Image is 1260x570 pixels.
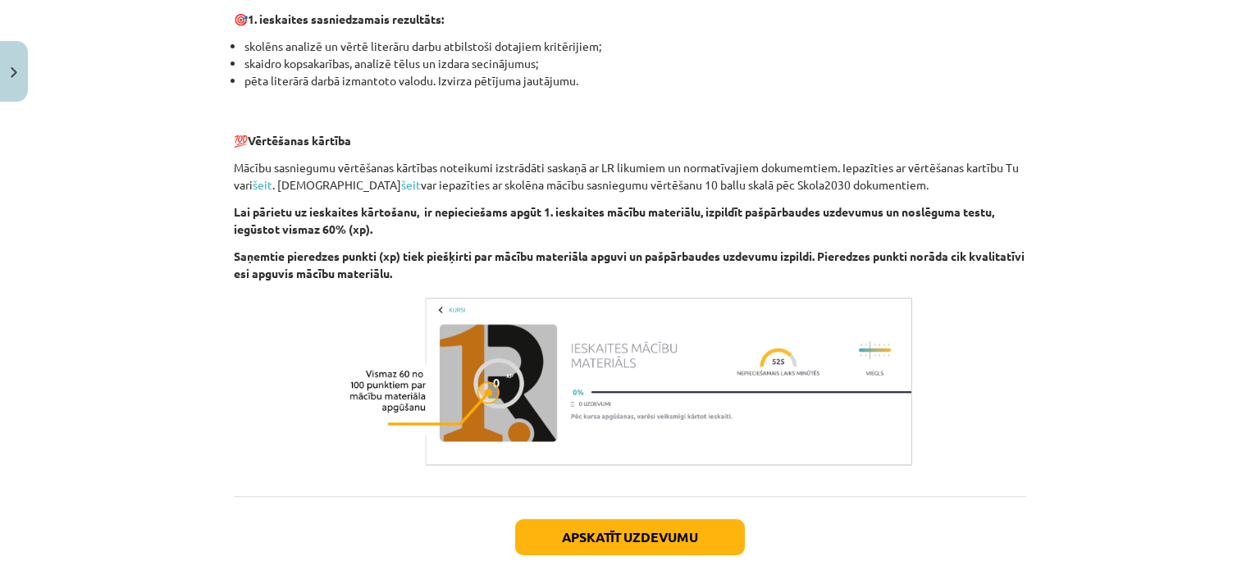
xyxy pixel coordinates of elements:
p: 💯 [234,115,1026,149]
li: pēta literārā darbā izmantoto valodu. Izvirza pētījuma jautājumu. [244,72,1026,107]
strong: 1. ieskaites sasniedzamais rezultāts: [248,11,444,26]
b: Vērtēšanas kārtība [248,133,351,148]
li: skolēns analizē un vērtē literāru darbu atbilstoši dotajiem kritērijiem; [244,38,1026,55]
p: 🎯 [234,11,1026,28]
li: skaidro kopsakarības, analizē tēlus un izdara secinājumus; [244,55,1026,72]
a: šeit [401,177,421,192]
img: icon-close-lesson-0947bae3869378f0d4975bcd49f059093ad1ed9edebbc8119c70593378902aed.svg [11,67,17,78]
p: Mācību sasniegumu vērtēšanas kārtības noteikumi izstrādāti saskaņā ar LR likumiem un normatīvajie... [234,159,1026,194]
a: šeit [253,177,272,192]
b: Saņemtie pieredzes punkti (xp) tiek piešķirti par mācību materiāla apguvi un pašpārbaudes uzdevum... [234,249,1025,280]
button: Apskatīt uzdevumu [515,519,745,555]
b: Lai pārietu uz ieskaites kārtošanu, ir nepieciešams apgūt 1. ieskaites mācību materiālu, izpildīt... [234,204,994,236]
